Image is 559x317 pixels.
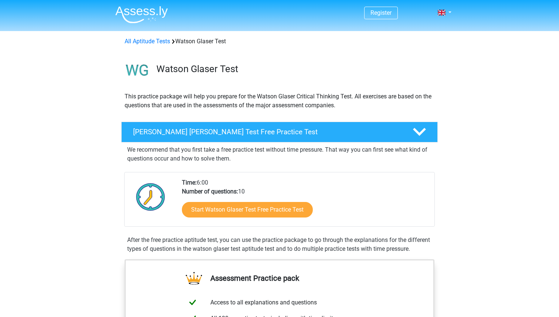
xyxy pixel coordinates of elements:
[125,92,434,110] p: This practice package will help you prepare for the Watson Glaser Critical Thinking Test. All exe...
[122,37,437,46] div: Watson Glaser Test
[133,128,401,136] h4: [PERSON_NAME] [PERSON_NAME] Test Free Practice Test
[122,55,153,86] img: watson glaser test
[182,179,197,186] b: Time:
[176,178,434,226] div: 6:00 10
[124,236,435,253] div: After the free practice aptitude test, you can use the practice package to go through the explana...
[182,202,313,217] a: Start Watson Glaser Test Free Practice Test
[132,178,169,215] img: Clock
[118,122,441,142] a: [PERSON_NAME] [PERSON_NAME] Test Free Practice Test
[182,188,238,195] b: Number of questions:
[127,145,432,163] p: We recommend that you first take a free practice test without time pressure. That way you can fir...
[370,9,392,16] a: Register
[115,6,168,23] img: Assessly
[125,38,170,45] a: All Aptitude Tests
[156,63,432,75] h3: Watson Glaser Test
